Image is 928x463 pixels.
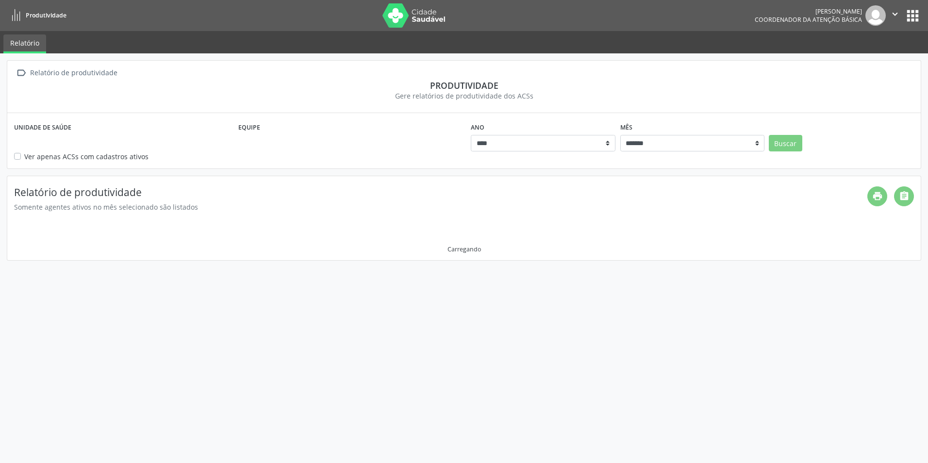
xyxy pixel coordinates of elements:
[886,5,904,26] button: 
[620,120,632,135] label: Mês
[14,91,914,101] div: Gere relatórios de produtividade dos ACSs
[28,66,119,80] div: Relatório de produtividade
[3,34,46,53] a: Relatório
[769,135,802,151] button: Buscar
[904,7,921,24] button: apps
[755,7,862,16] div: [PERSON_NAME]
[865,5,886,26] img: img
[890,9,900,19] i: 
[238,120,260,135] label: Equipe
[14,202,867,212] div: Somente agentes ativos no mês selecionado são listados
[14,66,119,80] a:  Relatório de produtividade
[14,80,914,91] div: Produtividade
[7,7,66,23] a: Produtividade
[26,11,66,19] span: Produtividade
[755,16,862,24] span: Coordenador da Atenção Básica
[471,120,484,135] label: Ano
[14,66,28,80] i: 
[24,151,149,162] label: Ver apenas ACSs com cadastros ativos
[14,186,867,198] h4: Relatório de produtividade
[14,120,71,135] label: Unidade de saúde
[447,245,481,253] div: Carregando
